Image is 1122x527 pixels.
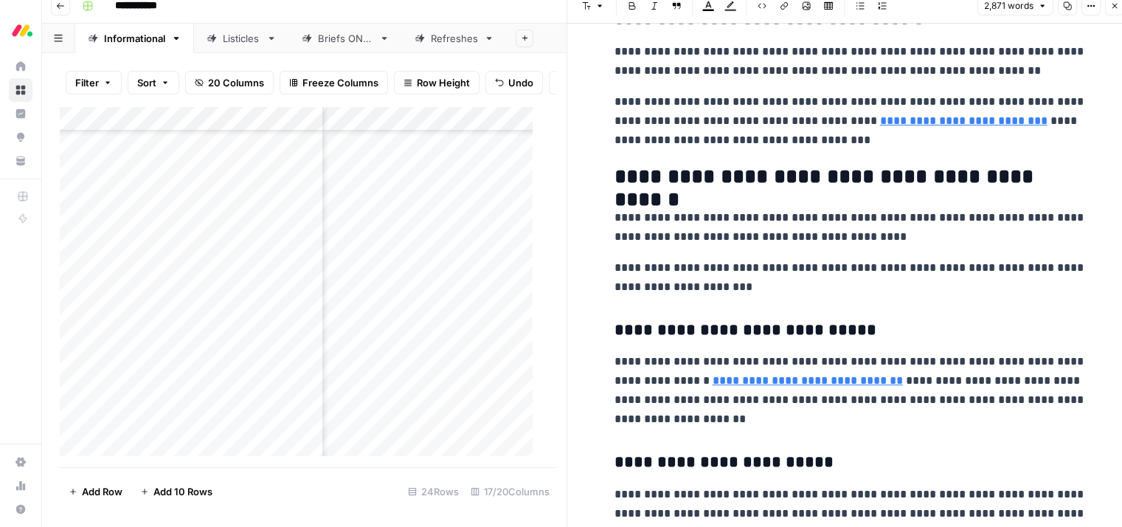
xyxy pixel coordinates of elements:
div: 17/20 Columns [465,480,555,503]
button: Undo [485,71,543,94]
a: Insights [9,102,32,125]
span: Sort [137,75,156,90]
a: Refreshes [402,24,507,53]
button: Filter [66,71,122,94]
div: Listicles [223,31,260,46]
a: Settings [9,450,32,474]
a: Listicles [194,24,289,53]
div: 24 Rows [402,480,465,503]
div: Informational [104,31,165,46]
div: Refreshes [431,31,478,46]
span: Add 10 Rows [153,484,212,499]
span: Add Row [82,484,122,499]
span: Freeze Columns [302,75,378,90]
span: Undo [508,75,533,90]
span: Row Height [417,75,470,90]
span: Filter [75,75,99,90]
a: Opportunities [9,125,32,149]
a: Informational [75,24,194,53]
button: Help + Support [9,497,32,521]
img: Monday.com Logo [9,17,35,44]
button: Add 10 Rows [131,480,221,503]
a: Briefs ONLY [289,24,402,53]
a: Browse [9,78,32,102]
span: 20 Columns [208,75,264,90]
button: Row Height [394,71,479,94]
button: Workspace: Monday.com [9,12,32,49]
div: Briefs ONLY [318,31,373,46]
a: Your Data [9,149,32,173]
button: Sort [128,71,179,94]
button: Add Row [60,480,131,503]
button: Freeze Columns [280,71,388,94]
a: Home [9,55,32,78]
button: 20 Columns [185,71,274,94]
a: Usage [9,474,32,497]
